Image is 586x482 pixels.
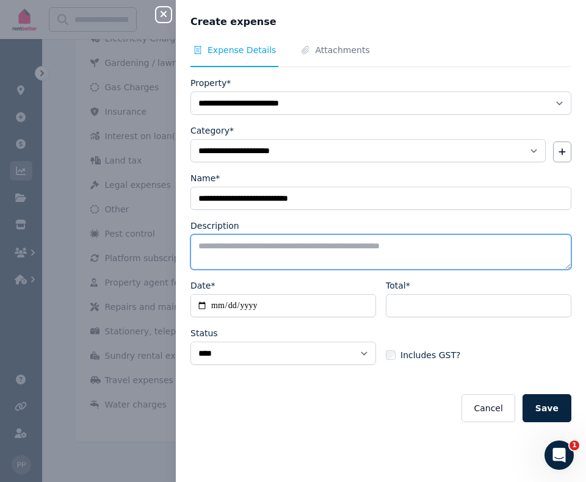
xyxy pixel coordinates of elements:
[190,220,239,232] label: Description
[386,279,410,292] label: Total*
[190,15,277,29] span: Create expense
[315,44,369,56] span: Attachments
[190,279,215,292] label: Date*
[190,327,218,339] label: Status
[190,172,220,184] label: Name*
[190,44,571,67] nav: Tabs
[570,441,579,450] span: 1
[386,350,396,360] input: Includes GST?
[544,441,574,470] iframe: Intercom live chat
[190,77,231,89] label: Property*
[461,394,515,422] button: Cancel
[523,394,571,422] button: Save
[190,124,234,137] label: Category*
[208,44,276,56] span: Expense Details
[400,349,460,361] span: Includes GST?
